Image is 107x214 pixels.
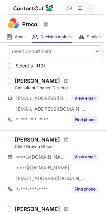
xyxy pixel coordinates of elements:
div: [PERSON_NAME] [15,206,60,212]
span: Select all (10) [15,63,45,68]
span: [EMAIL_ADDRESS][DOMAIN_NAME] [16,175,86,181]
button: Reveal Button [72,116,98,123]
span: [EMAIL_ADDRESS][DOMAIN_NAME] [16,106,86,112]
button: Reveal Button [72,95,98,102]
button: Reveal Button [72,154,98,160]
span: ***@[DOMAIN_NAME] [16,165,69,171]
span: Similar [87,34,100,40]
div: [PERSON_NAME] [15,77,60,84]
div: Consultant Finance Director [15,85,103,91]
img: 91a007dde6693da7c1d48f8d74ec3acc [7,16,20,30]
span: Decision makers [40,34,72,40]
span: [EMAIL_ADDRESS][DOMAIN_NAME] [16,95,68,101]
h1: Procol [22,20,39,28]
div: [PERSON_NAME] [15,136,60,143]
div: Select department [10,48,51,55]
div: Chief Growth Officer [15,144,103,150]
span: About [15,34,26,40]
button: Reveal Button [72,186,98,193]
span: ***@[DOMAIN_NAME] [16,154,68,160]
img: ContactOut v5.3.10 [13,4,54,12]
